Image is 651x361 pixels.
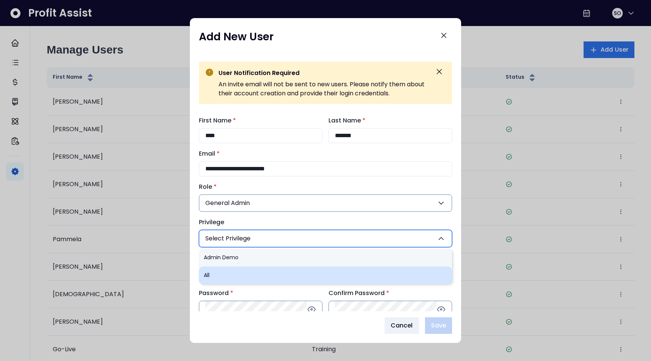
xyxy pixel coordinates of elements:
[205,234,251,243] span: Select Privilege
[199,218,448,227] label: Privilege
[329,116,448,125] label: Last Name
[199,30,274,44] h1: Add New User
[199,149,448,158] label: Email
[425,317,452,334] button: Save
[199,116,318,125] label: First Name
[199,266,452,284] li: All
[199,249,452,266] li: Admin Demo
[219,69,300,77] span: User Notification Required
[385,317,419,334] button: Cancel
[432,65,446,78] button: Dismiss
[219,80,428,98] p: An invite email will not be sent to new users. Please notify them about their account creation an...
[391,321,413,330] span: Cancel
[205,199,250,208] span: General Admin
[199,289,318,298] label: Password
[199,182,448,191] label: Role
[436,27,452,44] button: Close
[431,321,446,330] span: Save
[329,289,448,298] label: Confirm Password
